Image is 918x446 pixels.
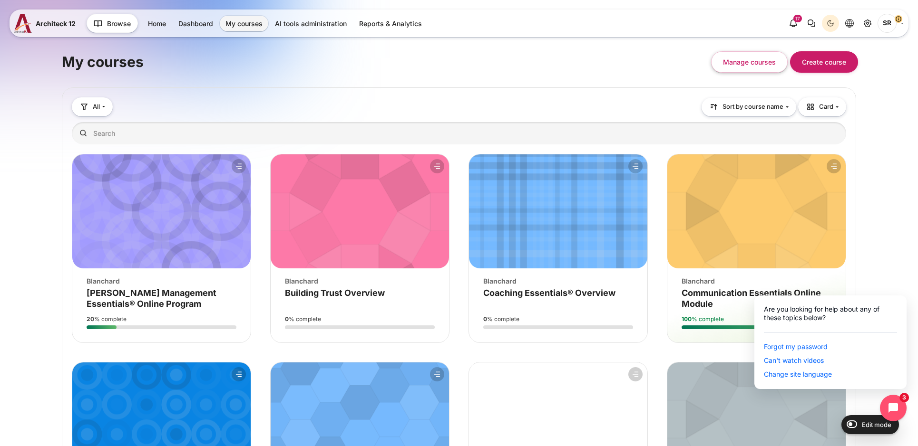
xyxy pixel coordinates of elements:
input: Search [72,122,846,144]
a: [PERSON_NAME] Management Essentials® Online Program [87,288,216,309]
a: Site administration [859,15,876,32]
div: % complete [285,315,435,323]
div: Blanchard [87,276,236,286]
a: A12 A12 Architeck 12 [14,14,79,33]
strong: 20 [87,315,94,323]
button: Display drop-down menu [798,97,846,116]
div: Blanchard [285,276,435,286]
h1: My courses [62,53,144,71]
div: % complete [87,315,236,323]
img: A12 [14,14,32,33]
a: Coaching Essentials® Overview [483,288,615,298]
div: 17 [793,15,802,22]
button: Browse [87,14,138,33]
a: Dashboard [173,16,219,31]
a: User menu [878,14,904,33]
button: Manage courses [711,51,788,73]
span: Browse [107,19,131,28]
a: Communication Essentials Online Module [682,288,821,309]
strong: 0 [285,315,289,323]
button: Languages [841,15,858,32]
a: Reports & Analytics [353,16,428,31]
div: Blanchard [682,276,831,286]
span: Card [806,102,833,112]
div: Show notification window with 17 new notifications [785,15,802,32]
div: Course overview controls [72,97,846,146]
div: Blanchard [483,276,633,286]
div: % complete [483,315,633,323]
button: Create course [790,51,858,73]
span: Sort by course name [723,102,783,112]
button: Grouping drop-down menu [72,97,113,116]
a: My courses [220,16,268,31]
button: Light Mode Dark Mode [822,15,839,32]
a: AI tools administration [269,16,352,31]
span: All [93,102,100,112]
a: Building Trust Overview [285,288,385,298]
button: Sorting drop-down menu [702,98,796,116]
strong: 100 [682,315,692,323]
span: Songklod Riraroengjaratsaeng [878,14,897,33]
button: There are 0 unread conversations [803,15,820,32]
a: Home [142,16,172,31]
span: Architeck 12 [36,19,76,28]
div: % complete [682,315,831,323]
span: Edit mode [862,421,891,428]
div: Dark Mode [823,16,838,30]
strong: 0 [483,315,487,323]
